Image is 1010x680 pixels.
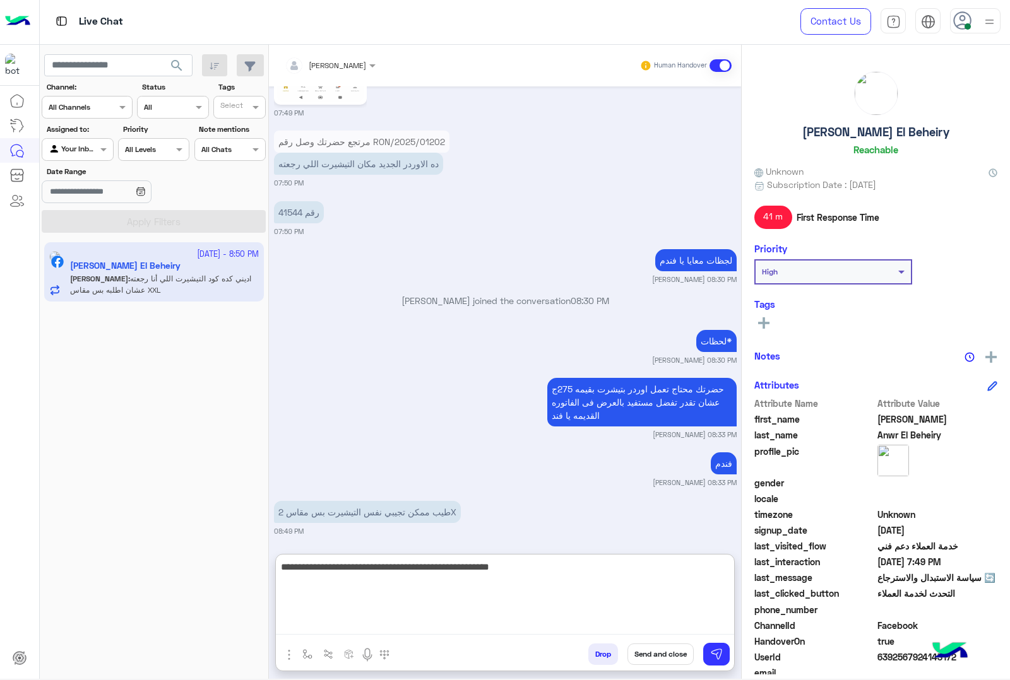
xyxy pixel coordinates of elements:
[652,274,737,284] small: [PERSON_NAME] 08:30 PM
[318,643,339,664] button: Trigger scenario
[274,526,304,536] small: 08:49 PM
[928,630,972,674] img: hulul-logo.png
[142,81,207,93] label: Status
[754,492,875,505] span: locale
[323,649,333,659] img: Trigger scenario
[877,635,998,648] span: true
[653,430,737,440] small: [PERSON_NAME] 08:33 PM
[754,206,792,228] span: 41 m
[309,61,366,70] span: [PERSON_NAME]
[754,350,780,361] h6: Notes
[877,603,998,616] span: null
[877,413,998,426] span: Mahmoud
[754,524,875,537] span: signup_date
[754,445,875,474] span: profile_pic
[5,8,30,35] img: Logo
[339,643,360,664] button: create order
[274,153,443,175] p: 3/10/2025, 7:50 PM
[547,378,737,426] p: 3/10/2025, 8:33 PM
[218,81,264,93] label: Tags
[982,14,997,30] img: profile
[754,571,875,584] span: last_message
[754,428,875,442] span: last_name
[274,178,304,188] small: 07:50 PM
[654,61,707,71] small: Human Handover
[360,647,375,662] img: send voice note
[881,8,906,35] a: tab
[886,15,901,29] img: tab
[754,587,875,600] span: last_clicked_button
[965,352,975,362] img: notes
[274,131,449,153] p: 3/10/2025, 7:50 PM
[754,635,875,648] span: HandoverOn
[754,666,875,679] span: email
[47,81,131,93] label: Channel:
[274,226,304,237] small: 07:50 PM
[379,650,389,660] img: make a call
[123,124,188,135] label: Priority
[54,13,69,29] img: tab
[169,58,184,73] span: search
[877,524,998,537] span: 2025-07-25T21:24:17.728Z
[627,643,694,665] button: Send and close
[274,294,737,307] p: [PERSON_NAME] joined the conversation
[297,643,318,664] button: select flow
[754,379,799,390] h6: Attributes
[344,649,354,659] img: create order
[274,108,304,118] small: 07:49 PM
[877,539,998,553] span: خدمة العملاء دعم فني
[754,619,875,632] span: ChannelId
[754,603,875,616] span: phone_number
[762,267,778,276] b: High
[754,555,875,568] span: last_interaction
[921,15,936,29] img: tab
[162,54,193,81] button: search
[218,100,243,114] div: Select
[802,125,949,139] h5: [PERSON_NAME] El Beheiry
[711,452,737,474] p: 3/10/2025, 8:33 PM
[754,397,875,410] span: Attribute Name
[282,647,297,662] img: send attachment
[42,210,266,233] button: Apply Filters
[985,351,997,363] img: add
[754,298,997,310] h6: Tags
[877,571,998,584] span: 🔄 سياسة الاستبدال والاسترجاع
[754,476,875,489] span: gender
[274,501,461,523] p: 3/10/2025, 8:49 PM
[877,619,998,632] span: 0
[754,650,875,664] span: UserId
[877,587,998,600] span: التحدث لخدمة العملاء
[754,243,787,254] h6: Priority
[754,539,875,553] span: last_visited_flow
[79,13,123,30] p: Live Chat
[652,355,737,365] small: [PERSON_NAME] 08:30 PM
[877,555,998,568] span: 2025-10-03T16:49:29.618Z
[696,330,737,352] p: 3/10/2025, 8:30 PM
[877,428,998,442] span: Anwr El Beheiry
[877,445,909,476] img: picture
[797,211,879,224] span: First Response Time
[767,178,876,191] span: Subscription Date : [DATE]
[571,295,609,306] span: 08:30 PM
[653,478,737,488] small: [PERSON_NAME] 08:33 PM
[877,476,998,489] span: null
[877,492,998,505] span: null
[877,666,998,679] span: null
[588,643,618,665] button: Drop
[199,124,264,135] label: Note mentions
[274,201,324,223] p: 3/10/2025, 7:50 PM
[855,72,898,115] img: picture
[754,165,804,178] span: Unknown
[800,8,871,35] a: Contact Us
[754,413,875,426] span: first_name
[877,397,998,410] span: Attribute Value
[47,166,188,177] label: Date Range
[5,54,28,76] img: 713415422032625
[710,648,723,660] img: send message
[877,650,998,664] span: 6392567924143172
[655,249,737,271] p: 3/10/2025, 8:30 PM
[47,124,112,135] label: Assigned to:
[302,649,312,659] img: select flow
[853,144,898,155] h6: Reachable
[754,508,875,521] span: timezone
